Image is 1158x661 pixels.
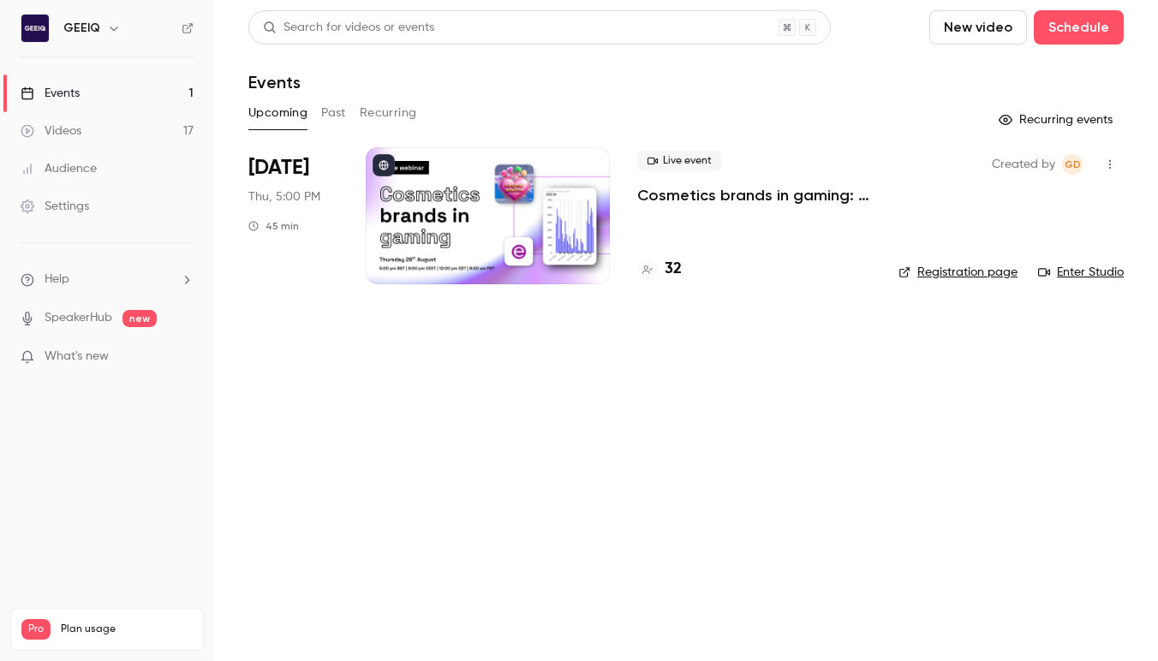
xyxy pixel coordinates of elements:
span: GD [1065,154,1081,175]
button: New video [929,10,1027,45]
div: Settings [21,198,89,215]
span: Thu, 5:00 PM [248,188,320,205]
span: new [122,310,157,327]
div: Audience [21,160,97,177]
span: What's new [45,348,109,366]
button: Past [321,99,346,127]
div: Videos [21,122,81,140]
a: 32 [637,258,682,281]
span: Plan usage [61,622,193,636]
span: Giovanna Demopoulos [1062,154,1083,175]
h1: Events [248,72,301,92]
h4: 32 [665,258,682,281]
span: Created by [992,154,1055,175]
a: Cosmetics brands in gaming: A conversation with essence cosmetics [637,185,871,205]
span: [DATE] [248,154,309,182]
div: Events [21,85,80,102]
span: Pro [21,619,51,640]
span: Live event [637,151,722,171]
div: 45 min [248,219,299,233]
span: Help [45,271,69,289]
img: GEEIQ [21,15,49,42]
a: Registration page [898,264,1018,281]
div: Search for videos or events [263,19,434,37]
iframe: Noticeable Trigger [173,349,194,365]
button: Recurring [360,99,417,127]
a: Enter Studio [1038,264,1124,281]
button: Upcoming [248,99,307,127]
li: help-dropdown-opener [21,271,194,289]
h6: GEEIQ [63,20,100,37]
a: SpeakerHub [45,309,112,327]
div: Aug 28 Thu, 5:00 PM (Europe/London) [248,147,338,284]
button: Recurring events [991,106,1124,134]
button: Schedule [1034,10,1124,45]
